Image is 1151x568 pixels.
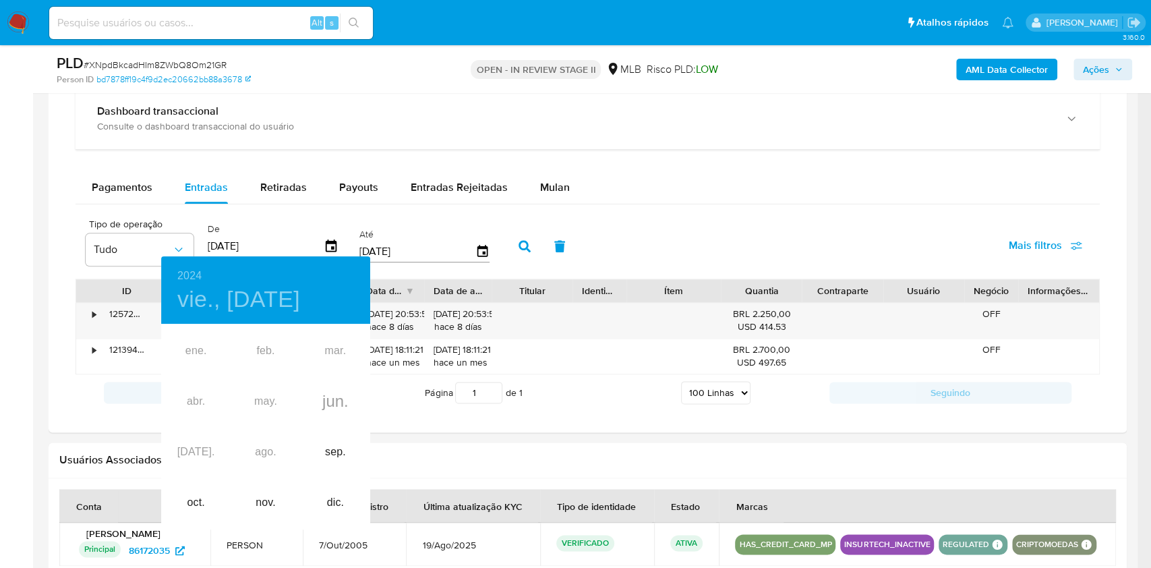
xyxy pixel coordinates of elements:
div: nov. [231,478,300,528]
div: dic. [301,478,370,528]
div: sep. [301,427,370,478]
div: oct. [161,478,231,528]
button: vie., [DATE] [177,285,300,314]
button: 2024 [177,266,202,285]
